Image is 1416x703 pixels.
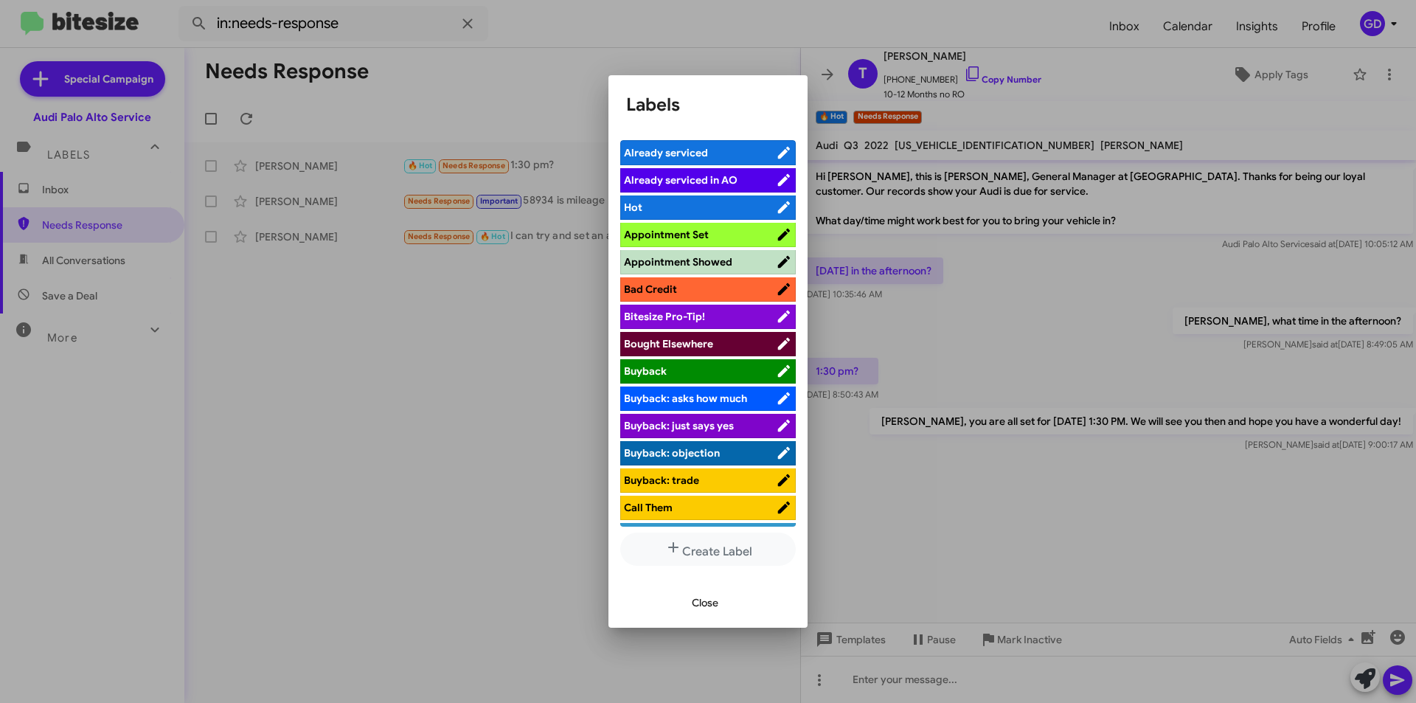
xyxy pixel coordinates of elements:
button: Close [680,589,730,616]
span: Hot [624,201,642,214]
span: Buyback: asks how much [624,392,747,405]
span: Close [692,589,718,616]
span: Appointment Set [624,228,709,241]
span: Buyback: objection [624,446,720,460]
span: Bitesize Pro-Tip! [624,310,705,323]
span: Buyback: trade [624,474,699,487]
span: Buyback: just says yes [624,419,734,432]
span: Call Them [624,501,673,514]
span: Buyback [624,364,667,378]
button: Create Label [620,533,796,566]
span: Bought Elsewhere [624,337,713,350]
span: Bad Credit [624,283,677,296]
h1: Labels [626,93,790,117]
span: Already serviced [624,146,708,159]
span: Appointment Showed [624,255,732,269]
span: Already serviced in AO [624,173,737,187]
